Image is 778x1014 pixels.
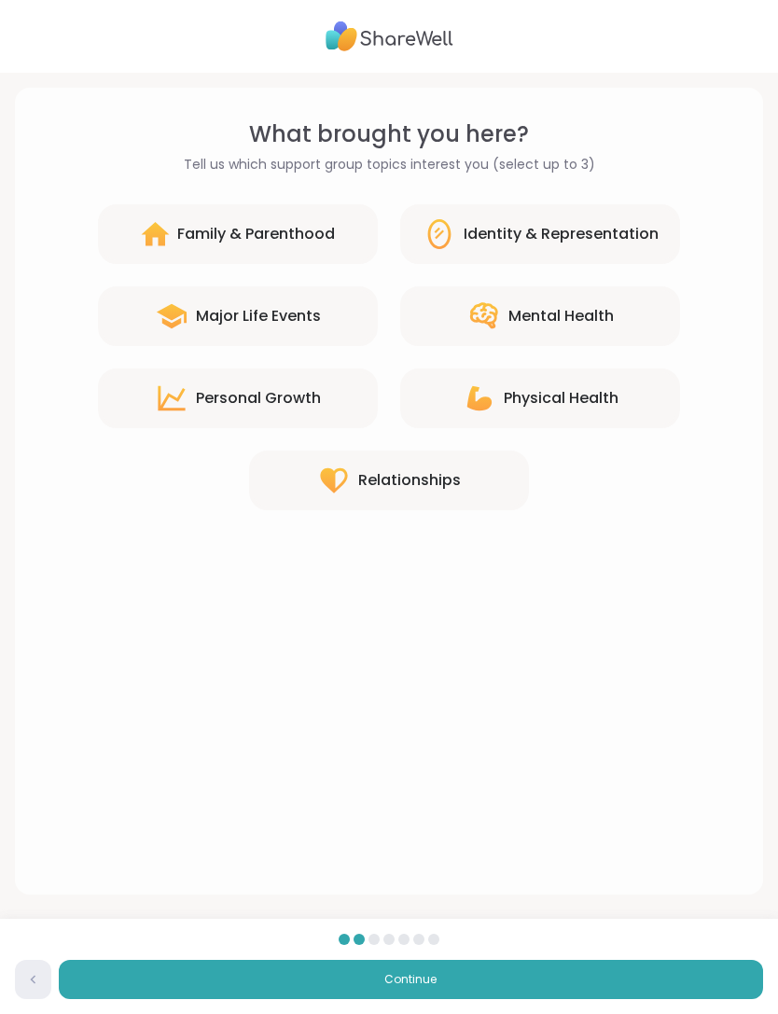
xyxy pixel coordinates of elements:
[196,305,321,327] div: Major Life Events
[184,155,595,174] span: Tell us which support group topics interest you (select up to 3)
[384,971,437,988] span: Continue
[508,305,614,327] div: Mental Health
[59,960,763,999] button: Continue
[504,387,618,410] div: Physical Health
[326,15,453,58] img: ShareWell Logo
[249,118,529,151] span: What brought you here?
[196,387,321,410] div: Personal Growth
[464,223,659,245] div: Identity & Representation
[358,469,461,492] div: Relationships
[177,223,335,245] div: Family & Parenthood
